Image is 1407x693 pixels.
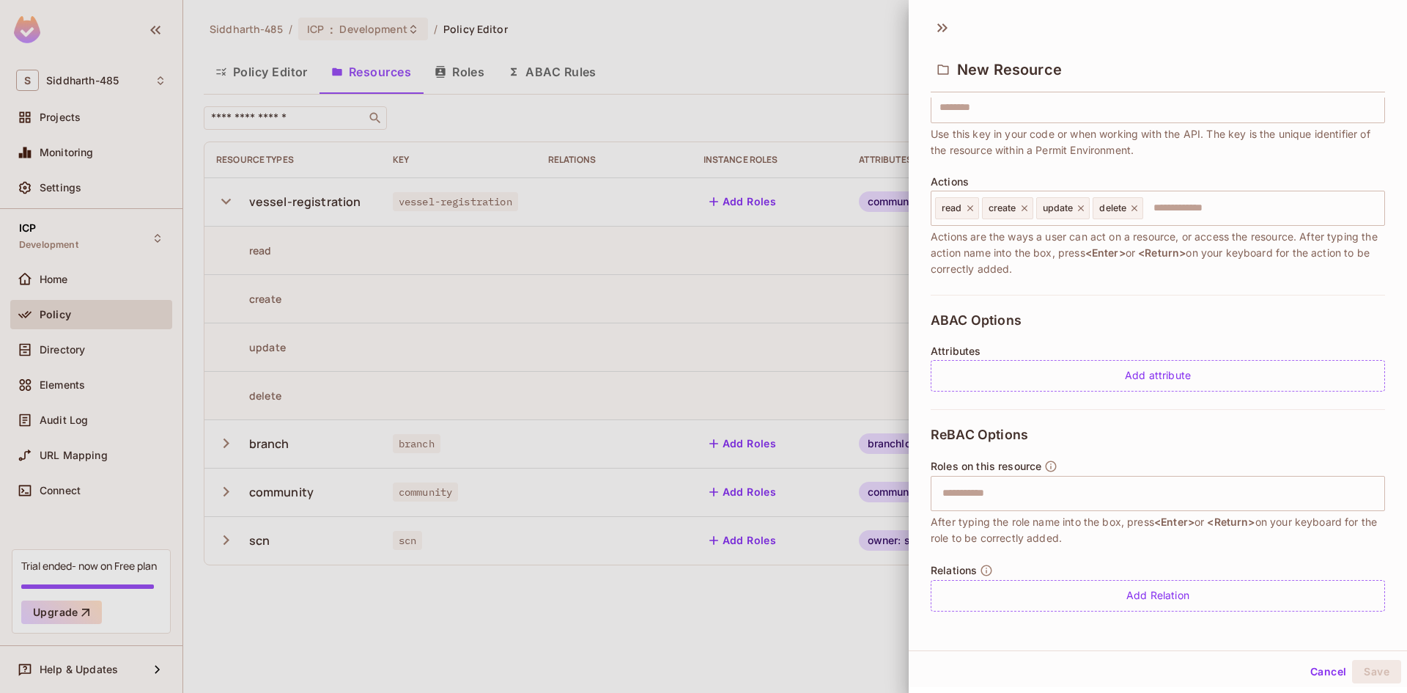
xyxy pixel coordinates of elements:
[942,202,962,214] span: read
[935,197,979,219] div: read
[1207,516,1255,528] span: <Return>
[931,126,1385,158] span: Use this key in your code or when working with the API. The key is the unique identifier of the r...
[957,61,1062,78] span: New Resource
[1085,246,1126,259] span: <Enter>
[931,229,1385,277] span: Actions are the ways a user can act on a resource, or access the resource. After typing the actio...
[931,360,1385,392] div: Add attribute
[931,514,1385,546] span: After typing the role name into the box, press or on your keyboard for the role to be correctly a...
[1352,660,1401,683] button: Save
[982,197,1033,219] div: create
[1138,246,1186,259] span: <Return>
[1099,202,1126,214] span: delete
[1304,660,1352,683] button: Cancel
[931,345,981,357] span: Attributes
[1154,516,1194,528] span: <Enter>
[931,461,1041,472] span: Roles on this resource
[931,580,1385,612] div: Add Relation
[931,565,977,576] span: Relations
[931,428,1028,442] span: ReBAC Options
[931,176,969,188] span: Actions
[989,202,1016,214] span: create
[931,313,1022,328] span: ABAC Options
[1093,197,1143,219] div: delete
[1036,197,1090,219] div: update
[1043,202,1074,214] span: update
